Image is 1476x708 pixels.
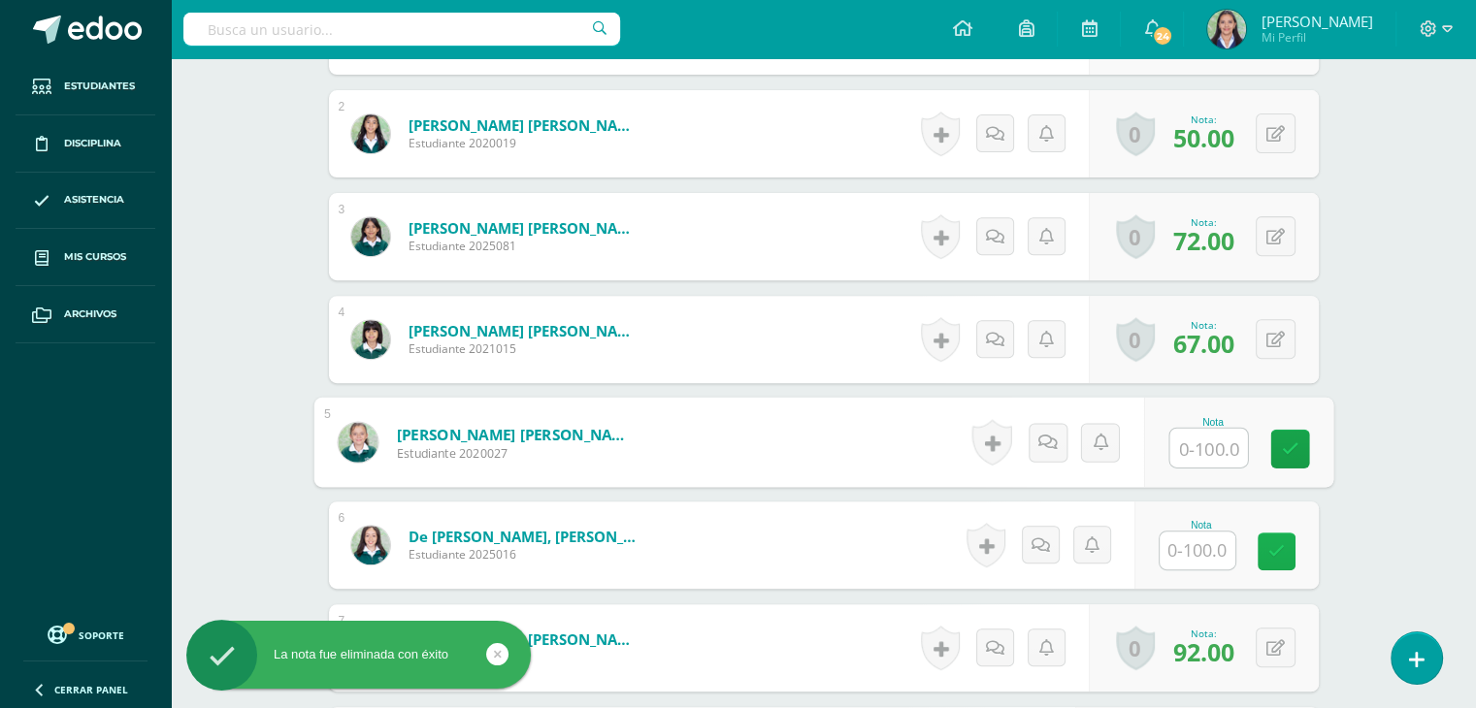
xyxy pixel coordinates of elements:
[16,115,155,173] a: Disciplina
[1173,627,1234,640] div: Nota:
[1116,626,1155,670] a: 0
[1173,121,1234,154] span: 50.00
[64,249,126,265] span: Mis cursos
[351,320,390,359] img: fcc16c349dd16362a8ee5b33d221247f.png
[183,13,620,46] input: Busca un usuario...
[186,646,531,663] div: La nota fue eliminada con éxito
[64,136,121,151] span: Disciplina
[16,173,155,230] a: Asistencia
[1152,25,1173,47] span: 24
[1160,531,1235,569] input: 0-100.0
[1159,520,1244,531] div: Nota
[1168,416,1257,427] div: Nota
[409,527,641,546] a: de [PERSON_NAME], [PERSON_NAME]
[64,79,135,94] span: Estudiantes
[1173,635,1234,668] span: 92.00
[1173,215,1234,229] div: Nota:
[1173,113,1234,126] div: Nota:
[409,115,641,135] a: [PERSON_NAME] [PERSON_NAME]
[23,621,148,647] a: Soporte
[1173,318,1234,332] div: Nota:
[1169,429,1247,467] input: 0-100.0
[16,58,155,115] a: Estudiantes
[351,526,390,564] img: c596467e7974766f19ceb527dbf14e60.png
[1116,317,1155,362] a: 0
[409,135,641,151] span: Estudiante 2020019
[1116,214,1155,259] a: 0
[1261,12,1372,31] span: [PERSON_NAME]
[1173,224,1234,257] span: 72.00
[409,218,641,238] a: [PERSON_NAME] [PERSON_NAME], [PERSON_NAME]
[1116,112,1155,156] a: 0
[79,628,124,642] span: Soporte
[1261,29,1372,46] span: Mi Perfil
[1173,327,1234,360] span: 67.00
[16,229,155,286] a: Mis cursos
[54,683,128,696] span: Cerrar panel
[64,306,116,322] span: Archivos
[396,424,636,444] a: [PERSON_NAME] [PERSON_NAME]
[1207,10,1246,48] img: 018c042a8e8dd272ac269bce2b175a24.png
[396,444,636,462] span: Estudiante 2020027
[338,422,377,462] img: c1ae8f59422f7e16814a4c51f980fa0c.png
[409,546,641,563] span: Estudiante 2025016
[351,217,390,256] img: d066d74ed1415ada3c4d9169136d4341.png
[409,340,641,357] span: Estudiante 2021015
[16,286,155,343] a: Archivos
[64,192,124,208] span: Asistencia
[409,321,641,340] a: [PERSON_NAME] [PERSON_NAME]
[351,114,390,153] img: bc886874d70a74588afe01983c46b1ea.png
[409,238,641,254] span: Estudiante 2025081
